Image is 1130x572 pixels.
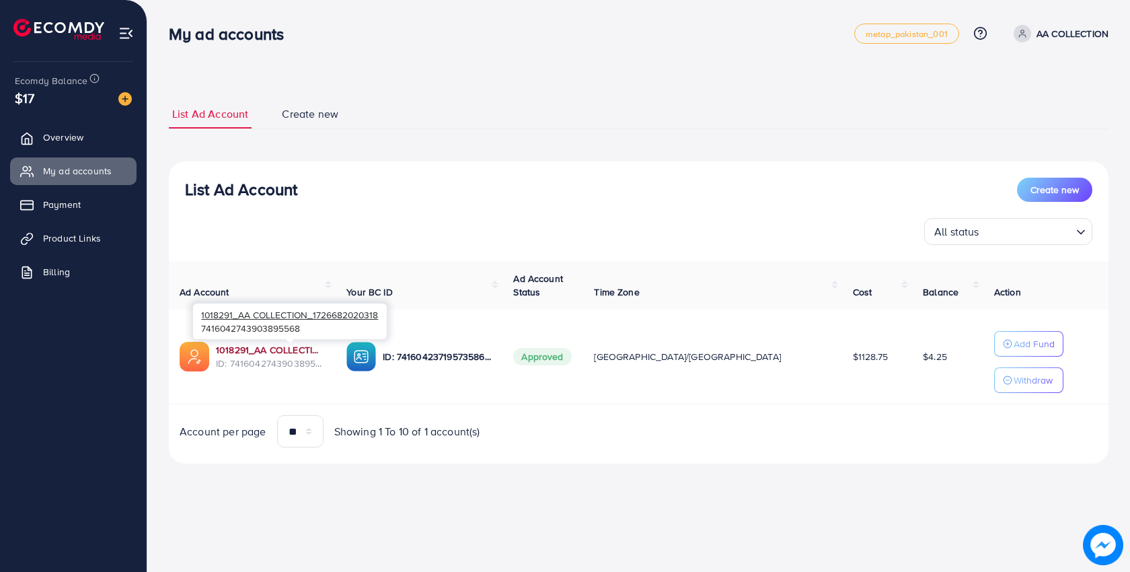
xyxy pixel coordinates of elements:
span: Balance [923,285,958,299]
a: AA COLLECTION [1008,25,1108,42]
span: Cost [853,285,872,299]
span: 1018291_AA COLLECTION_1726682020318 [201,308,378,321]
span: Account per page [180,424,266,439]
span: Time Zone [594,285,639,299]
span: List Ad Account [172,106,248,122]
button: Withdraw [994,367,1063,393]
span: Create new [282,106,338,122]
p: ID: 7416042371957358608 [383,349,492,365]
img: ic-ba-acc.ded83a64.svg [346,342,376,371]
p: Withdraw [1014,372,1053,388]
span: Your BC ID [346,285,393,299]
span: $4.25 [923,350,947,363]
span: Ad Account Status [513,272,563,299]
span: Ecomdy Balance [15,74,87,87]
span: Action [994,285,1021,299]
img: logo [13,19,104,40]
h3: My ad accounts [169,24,295,44]
a: Product Links [10,225,137,252]
span: metap_pakistan_001 [866,30,948,38]
a: Overview [10,124,137,151]
span: [GEOGRAPHIC_DATA]/[GEOGRAPHIC_DATA] [594,350,781,363]
span: Showing 1 To 10 of 1 account(s) [334,424,480,439]
span: Ad Account [180,285,229,299]
span: My ad accounts [43,164,112,178]
div: 7416042743903895568 [193,303,387,339]
span: Create new [1030,183,1079,196]
input: Search for option [983,219,1071,242]
span: Billing [43,265,70,279]
span: Payment [43,198,81,211]
img: ic-ads-acc.e4c84228.svg [180,342,209,371]
span: $1128.75 [853,350,888,363]
a: Payment [10,191,137,218]
span: All status [932,222,982,242]
div: Search for option [924,218,1092,245]
span: Product Links [43,231,101,245]
img: menu [118,26,134,41]
a: Billing [10,258,137,285]
img: image [1083,525,1123,565]
a: 1018291_AA COLLECTION_1726682020318 [216,343,325,357]
h3: List Ad Account [185,180,297,199]
button: Add Fund [994,331,1063,357]
button: Create new [1017,178,1092,202]
span: ID: 7416042743903895568 [216,357,325,370]
a: My ad accounts [10,157,137,184]
span: Overview [43,131,83,144]
span: $17 [15,88,34,108]
p: Add Fund [1014,336,1055,352]
a: metap_pakistan_001 [854,24,959,44]
p: AA COLLECTION [1037,26,1108,42]
span: Approved [513,348,571,365]
img: image [118,92,132,106]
